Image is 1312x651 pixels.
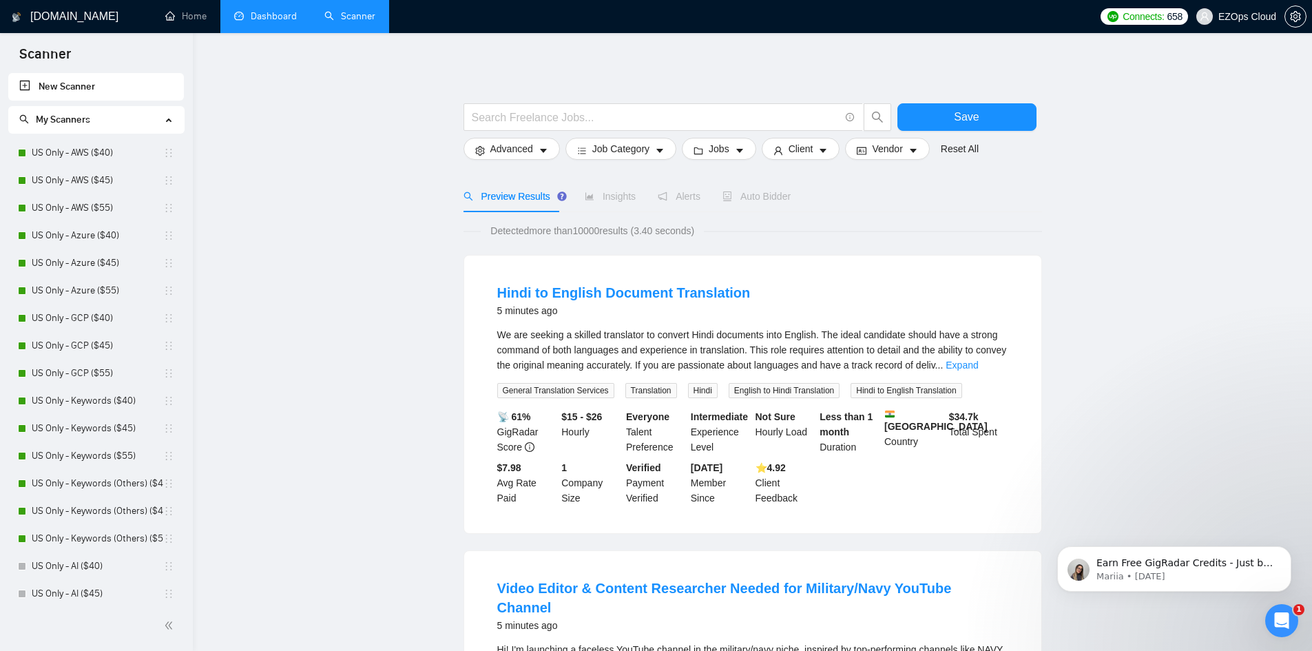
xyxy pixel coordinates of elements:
b: 1 [561,462,567,473]
img: 🇮🇳 [885,409,895,419]
a: US Only - GCP ($45) [32,332,163,360]
span: setting [1285,11,1306,22]
b: [GEOGRAPHIC_DATA] [884,409,988,432]
span: holder [163,533,174,544]
b: [DATE] [691,462,722,473]
span: Auto Bidder [722,191,791,202]
span: idcard [857,145,866,156]
b: Less than 1 month [820,411,873,437]
div: Member Since [688,460,753,506]
li: US Only - Keywords ($40) [8,387,184,415]
span: holder [163,230,174,241]
span: caret-down [818,145,828,156]
span: bars [577,145,587,156]
button: barsJob Categorycaret-down [565,138,676,160]
span: ... [935,360,944,371]
div: Total Spent [946,409,1011,455]
a: US Only - Keywords ($40) [32,387,163,415]
span: holder [163,258,174,269]
button: search [864,103,891,131]
li: US Only - Keywords ($45) [8,415,184,442]
a: US Only - AI ($40) [32,552,163,580]
a: setting [1284,11,1306,22]
a: Reset All [941,141,979,156]
a: US Only - AWS ($40) [32,139,163,167]
span: holder [163,203,174,214]
div: 5 minutes ago [497,617,1008,634]
a: dashboardDashboard [234,10,297,22]
div: Tooltip anchor [556,190,568,203]
span: Save [954,108,979,125]
span: Insights [585,191,636,202]
span: user [1200,12,1209,21]
b: Not Sure [756,411,795,422]
li: US Only - Azure ($55) [8,277,184,304]
span: Translation [625,383,677,398]
span: We are seeking a skilled translator to convert Hindi documents into English. The ideal candidate ... [497,329,1007,371]
button: setting [1284,6,1306,28]
a: New Scanner [19,73,173,101]
li: New Scanner [8,73,184,101]
button: userClientcaret-down [762,138,840,160]
li: US Only - AWS ($40) [8,139,184,167]
span: holder [163,147,174,158]
li: US Only - GCP ($40) [8,304,184,332]
span: holder [163,423,174,434]
div: Avg Rate Paid [494,460,559,506]
span: search [464,192,473,201]
div: Hourly Load [753,409,818,455]
span: caret-down [735,145,744,156]
span: Scanner [8,44,82,73]
li: US Only - Keywords (Others) ($45) [8,497,184,525]
button: settingAdvancedcaret-down [464,138,560,160]
span: holder [163,175,174,186]
div: 5 minutes ago [497,302,751,319]
b: 📡 61% [497,411,531,422]
a: US Only - Keywords ($55) [32,442,163,470]
li: US Only - Keywords (Others) ($40) [8,470,184,497]
span: Job Category [592,141,649,156]
span: My Scanners [19,114,90,125]
b: Intermediate [691,411,748,422]
span: holder [163,395,174,406]
button: folderJobscaret-down [682,138,756,160]
span: Alerts [658,191,700,202]
span: holder [163,588,174,599]
span: holder [163,506,174,517]
span: Vendor [872,141,902,156]
li: US Only - Keywords ($55) [8,442,184,470]
span: holder [163,368,174,379]
span: holder [163,478,174,489]
span: area-chart [585,192,594,201]
span: Client [789,141,813,156]
div: Payment Verified [623,460,688,506]
li: US Only - GCP ($45) [8,332,184,360]
a: Video Editor & Content Researcher Needed for Military/Navy YouTube Channel [497,581,952,615]
div: Hourly [559,409,623,455]
a: US Only - Azure ($55) [32,277,163,304]
a: searchScanner [324,10,375,22]
span: My Scanners [36,114,90,125]
span: folder [694,145,703,156]
button: Save [897,103,1037,131]
div: Talent Preference [623,409,688,455]
li: US Only - AWS ($45) [8,167,184,194]
iframe: Intercom live chat [1265,604,1298,637]
span: 1 [1293,604,1304,615]
span: holder [163,561,174,572]
button: idcardVendorcaret-down [845,138,929,160]
div: GigRadar Score [494,409,559,455]
a: US Only - GCP ($55) [32,360,163,387]
span: holder [163,340,174,351]
a: US Only - AWS ($55) [32,194,163,222]
a: US Only - Azure ($45) [32,249,163,277]
li: US Only - AI ($40) [8,552,184,580]
div: Client Feedback [753,460,818,506]
li: US Only - Azure ($40) [8,222,184,249]
span: double-left [164,619,178,632]
a: US Only - Keywords (Others) ($55) [32,525,163,552]
div: Company Size [559,460,623,506]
